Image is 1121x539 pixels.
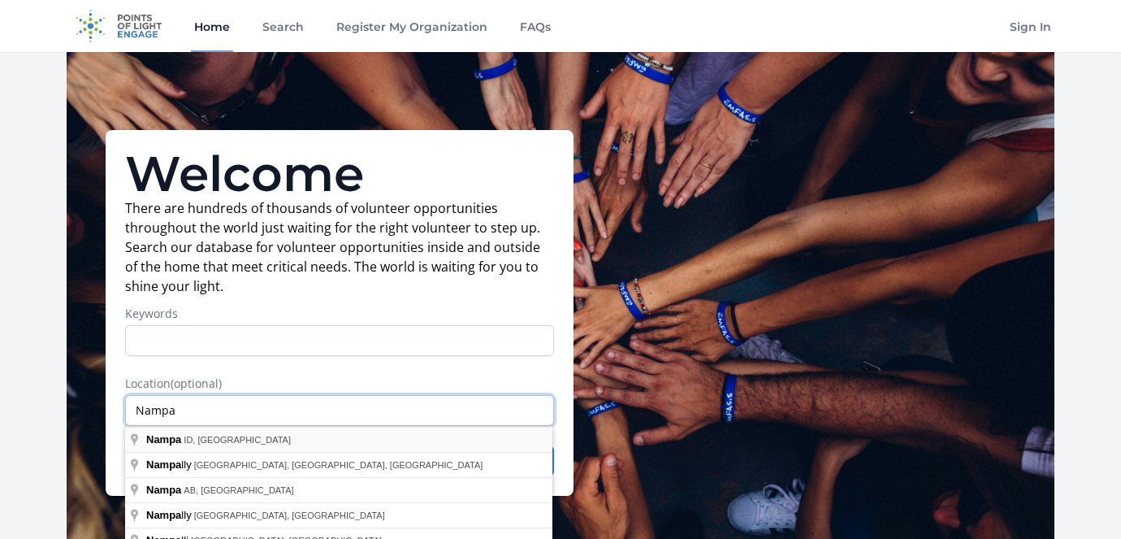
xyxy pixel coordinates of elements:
[125,306,554,322] label: Keywords
[171,376,222,391] span: (optional)
[125,198,554,296] p: There are hundreds of thousands of volunteer opportunities throughout the world just waiting for ...
[146,484,181,496] span: Nampa
[146,509,181,521] span: Nampa
[125,376,554,392] label: Location
[146,459,194,471] span: lly
[194,460,483,470] span: [GEOGRAPHIC_DATA], [GEOGRAPHIC_DATA], [GEOGRAPHIC_DATA]
[146,509,194,521] span: lly
[125,150,554,198] h1: Welcome
[146,459,181,471] span: Nampa
[184,485,293,495] span: AB, [GEOGRAPHIC_DATA]
[184,435,291,445] span: ID, [GEOGRAPHIC_DATA]
[125,395,554,426] input: Enter a location
[194,511,385,520] span: [GEOGRAPHIC_DATA], [GEOGRAPHIC_DATA]
[146,433,181,446] span: Nampa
